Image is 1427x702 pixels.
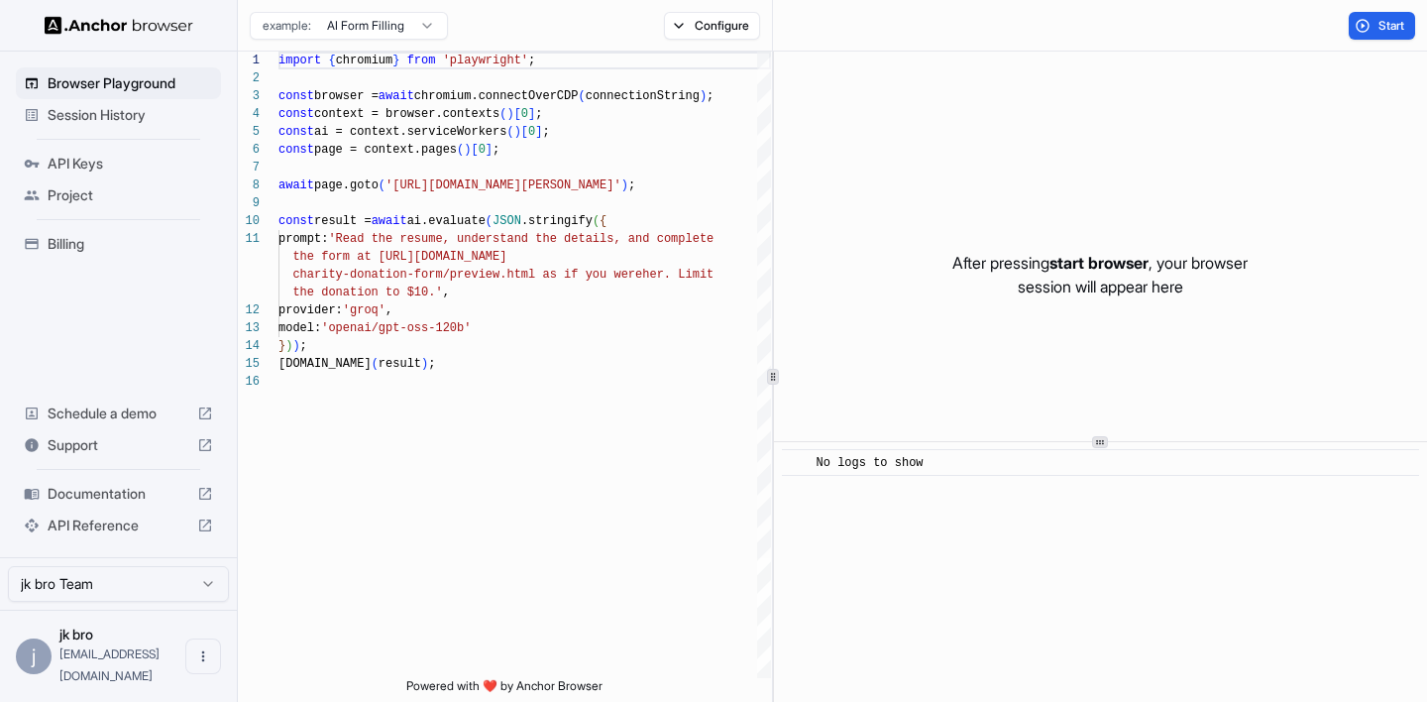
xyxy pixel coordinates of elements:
span: Billing [48,234,213,254]
span: page.goto [314,178,379,192]
span: browser = [314,89,379,103]
button: Start [1349,12,1415,40]
span: await [379,89,414,103]
span: ; [493,143,499,157]
span: prompt: [278,232,328,246]
span: [ [514,107,521,121]
span: const [278,143,314,157]
span: ( [578,89,585,103]
span: Powered with ❤️ by Anchor Browser [406,678,603,702]
div: 9 [238,194,260,212]
span: API Reference [48,516,189,535]
div: Documentation [16,478,221,510]
span: ) [700,89,707,103]
span: ; [535,107,542,121]
span: start browser [1049,253,1149,273]
span: ai.evaluate [407,214,486,228]
p: After pressing , your browser session will appear here [952,251,1248,298]
span: ) [285,339,292,353]
div: 15 [238,355,260,373]
span: 'openai/gpt-oss-120b' [321,321,471,335]
span: [ [471,143,478,157]
span: ; [707,89,713,103]
span: ) [506,107,513,121]
div: 7 [238,159,260,176]
span: model: [278,321,321,335]
span: the donation to $10.' [292,286,442,299]
span: const [278,214,314,228]
span: 0 [521,107,528,121]
span: , [385,303,392,317]
button: Configure [664,12,760,40]
span: lete [685,232,713,246]
span: 'groq' [343,303,385,317]
span: Session History [48,105,213,125]
span: ai = context.serviceWorkers [314,125,506,139]
span: her. Limit [642,268,713,282]
span: ] [486,143,493,157]
div: 4 [238,105,260,123]
span: const [278,125,314,139]
span: Start [1378,18,1406,34]
span: const [278,107,314,121]
div: 1 [238,52,260,69]
span: page = context.pages [314,143,457,157]
span: chromium [336,54,393,67]
div: Billing [16,228,221,260]
span: Schedule a demo [48,404,189,423]
span: result [379,357,421,371]
span: Support [48,435,189,455]
span: connectionString [586,89,700,103]
span: '[URL][DOMAIN_NAME][PERSON_NAME]' [385,178,621,192]
div: 2 [238,69,260,87]
span: { [600,214,606,228]
span: ) [421,357,428,371]
span: const [278,89,314,103]
div: Schedule a demo [16,398,221,429]
div: 14 [238,337,260,355]
span: ( [506,125,513,139]
span: No logs to show [817,456,924,470]
span: [DOMAIN_NAME] [278,357,372,371]
div: 5 [238,123,260,141]
span: example: [263,18,311,34]
span: sms_zl@163.com [59,646,160,683]
span: jk bro [59,626,93,643]
div: j [16,639,52,674]
span: ; [528,54,535,67]
span: ​ [792,453,802,473]
span: API Keys [48,154,213,174]
span: 'Read the resume, understand the details, and comp [328,232,685,246]
span: ; [300,339,307,353]
div: 11 [238,230,260,248]
div: Session History [16,99,221,131]
span: result = [314,214,372,228]
span: ) [514,125,521,139]
span: ; [542,125,549,139]
span: 0 [528,125,535,139]
div: Browser Playground [16,67,221,99]
div: 13 [238,319,260,337]
span: provider: [278,303,343,317]
span: ( [486,214,493,228]
div: 10 [238,212,260,230]
span: context = browser.contexts [314,107,499,121]
span: ; [628,178,635,192]
div: 8 [238,176,260,194]
span: ] [528,107,535,121]
span: .stringify [521,214,593,228]
span: ( [457,143,464,157]
div: Project [16,179,221,211]
span: from [407,54,436,67]
img: Anchor Logo [45,16,193,35]
span: Documentation [48,484,189,504]
span: charity-donation-form/preview.html as if you were [292,268,642,282]
span: chromium.connectOverCDP [414,89,579,103]
span: await [372,214,407,228]
span: ) [292,339,299,353]
span: ( [372,357,379,371]
span: await [278,178,314,192]
div: API Reference [16,510,221,541]
span: import [278,54,321,67]
span: ] [535,125,542,139]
